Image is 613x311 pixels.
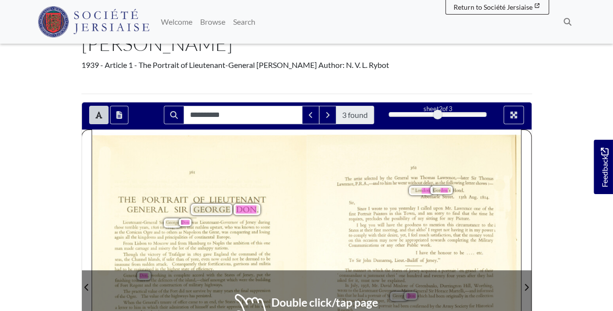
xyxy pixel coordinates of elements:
span: . [236,204,258,215]
span: was [410,176,416,180]
span: GENERAL [127,204,164,214]
span: attack. [156,262,167,265]
span: [PERSON_NAME], [337,182,364,186]
span: Return to Société Jersiaise [454,3,533,11]
span: of [240,220,243,224]
span: 2-— [488,182,493,185]
span: this [255,240,261,244]
span: principalities [165,235,185,239]
a: Browse [196,12,229,32]
span: following [446,180,461,185]
span: shows [475,181,485,185]
span: Ogre [143,230,152,234]
span: [PERSON_NAME] [454,206,481,210]
span: my [418,217,423,221]
span: regret [431,229,441,232]
span: the [119,230,123,233]
span: the [125,257,128,261]
span: [PERSON_NAME] [166,221,196,226]
span: Sir [356,259,360,262]
span: with [368,232,375,236]
span: deemed [245,256,258,260]
span: Albemarle [421,194,438,198]
span: work. [420,242,431,247]
span: lot [179,246,183,249]
span: nations. [215,246,227,249]
span: the [472,212,475,215]
span: this [355,238,360,242]
a: Société Jersiaise logo [38,4,150,40]
span: Islands, [148,257,159,261]
span: years, [140,226,149,230]
span: am [426,212,431,215]
span: even [201,258,209,262]
span: [GEOGRAPHIC_DATA] [188,241,225,246]
span: THE [118,195,133,204]
span: will [377,222,382,226]
span: yet, [400,233,406,237]
span: the [202,230,206,233]
span: Street. [442,195,453,198]
span: during [258,220,268,224]
span: requires, [348,217,362,221]
span: for [440,216,444,220]
span: I [408,232,409,236]
span: of [412,215,415,220]
span: the [190,246,194,249]
span: command [238,251,255,256]
span: this [447,222,453,226]
span: “Lon , [411,188,431,194]
button: Previous Match [302,106,319,124]
span: To [348,258,352,262]
span: one [474,207,480,211]
span: the [231,252,235,255]
span: victory [148,253,159,257]
span: that [453,232,460,236]
span: Portrait [357,212,370,215]
span: had [115,267,121,271]
span: have [386,222,394,226]
span: in [187,252,190,256]
span: meeting, [382,228,396,232]
span: the [430,250,435,254]
span: letter [465,180,474,184]
span: Lieutenant-Govemor [200,220,234,225]
span: I [357,223,358,226]
span: [PERSON_NAME] [420,175,449,180]
span: 2 [439,105,442,113]
span: or [380,244,383,247]
span: Napoleon [183,230,198,234]
span: the [265,252,268,255]
span: this [395,211,400,214]
span: him [384,180,390,184]
span: again [114,235,123,239]
span: militia [259,261,269,265]
span: to [348,233,351,237]
span: and [400,227,406,231]
span: etc. [477,251,481,255]
a: Search [229,12,259,32]
span: was [221,230,227,234]
span: 1805 [193,253,199,256]
span: Sir [471,176,475,180]
span: much [419,232,427,236]
div: sheet of 3 [389,104,487,114]
span: ﬁrst [374,228,378,231]
span: by [380,177,384,180]
span: continental [194,234,212,238]
button: Open transcription window [110,106,128,124]
span: one [264,241,268,245]
span: Since [357,206,365,210]
span: I [428,228,429,231]
span: as [115,230,118,234]
span: time [479,212,486,215]
span: of [420,257,423,262]
span: OF [193,195,203,203]
span: goodness [405,223,419,227]
span: the [462,232,467,236]
span: be [399,238,402,241]
span: desire, [387,233,397,237]
a: Would you like to provide feedback? [594,140,613,194]
span: satisfaction, [430,233,449,237]
span: selected [364,176,375,180]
